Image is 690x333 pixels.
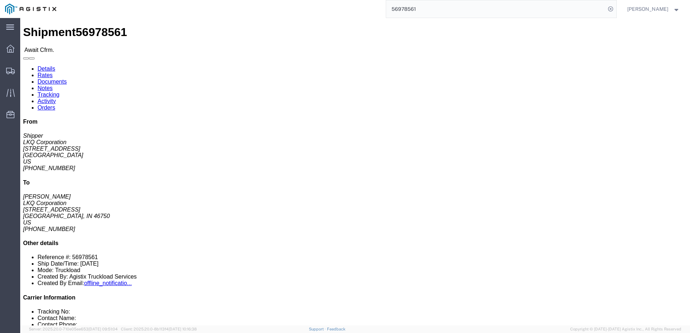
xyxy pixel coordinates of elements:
[29,327,118,331] span: Server: 2025.20.0-710e05ee653
[20,18,690,325] iframe: FS Legacy Container
[327,327,345,331] a: Feedback
[627,5,680,13] button: [PERSON_NAME]
[121,327,197,331] span: Client: 2025.20.0-8b113f4
[570,326,681,332] span: Copyright © [DATE]-[DATE] Agistix Inc., All Rights Reserved
[627,5,668,13] span: Nathan Seeley
[5,4,56,14] img: logo
[386,0,606,18] input: Search for shipment number, reference number
[169,327,197,331] span: [DATE] 10:16:38
[88,327,118,331] span: [DATE] 09:51:04
[309,327,327,331] a: Support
